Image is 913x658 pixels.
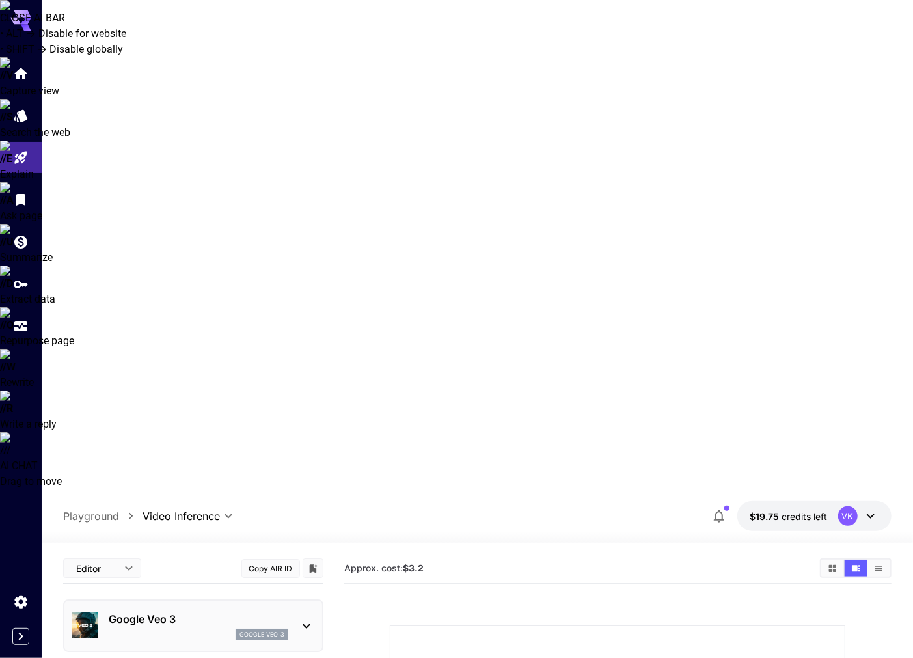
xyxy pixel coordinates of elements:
[344,562,424,573] span: Approx. cost:
[403,562,424,573] b: $3.2
[143,508,220,524] span: Video Inference
[72,606,314,646] div: Google Veo 3google_veo_3
[76,562,116,575] span: Editor
[782,511,828,522] span: credits left
[63,508,119,524] a: Playground
[63,508,143,524] nav: breadcrumb
[307,560,319,576] button: Add to library
[820,558,892,578] div: Show media in grid viewShow media in video viewShow media in list view
[239,630,284,639] p: google_veo_3
[13,594,29,610] div: Settings
[838,506,858,526] div: VK
[737,501,892,531] button: $19.7456VK
[821,560,844,577] button: Show media in grid view
[750,510,828,523] div: $19.7456
[750,511,782,522] span: $19.75
[109,611,288,627] p: Google Veo 3
[867,560,890,577] button: Show media in list view
[241,559,300,578] button: Copy AIR ID
[845,560,867,577] button: Show media in video view
[12,628,29,645] button: Expand sidebar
